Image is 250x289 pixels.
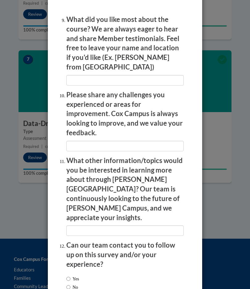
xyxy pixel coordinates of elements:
[66,156,184,223] p: What other information/topics would you be interested in learning more about through [PERSON_NAME...
[66,15,184,72] p: What did you like most about the course? We are always eager to hear and share Member testimonial...
[66,241,184,269] p: Can our team contact you to follow up on this survey and/or your experience?
[66,90,184,138] p: Please share any challenges you experienced or areas for improvement. Cox Campus is always lookin...
[66,275,70,282] input: Yes
[66,275,79,282] label: Yes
